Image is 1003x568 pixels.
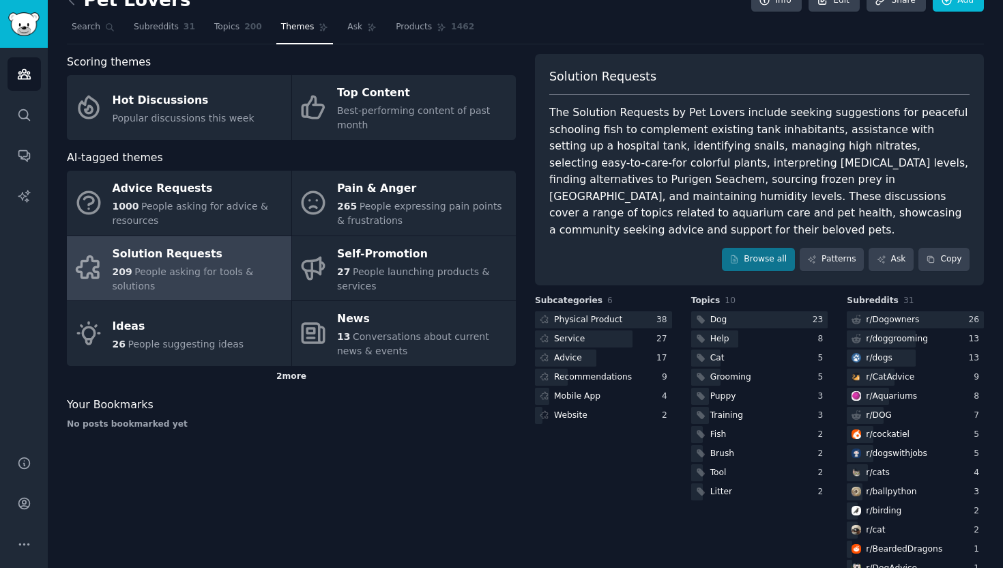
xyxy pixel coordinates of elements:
[974,371,984,384] div: 9
[866,410,892,422] div: r/ DOG
[554,352,582,365] div: Advice
[535,369,672,386] a: Recommendations9
[710,429,727,441] div: Fish
[691,426,828,443] a: Fish2
[852,487,861,496] img: ballpython
[866,314,919,326] div: r/ Dogowners
[72,21,100,33] span: Search
[337,178,509,200] div: Pain & Anger
[852,544,861,554] img: BeardedDragons
[852,525,861,535] img: cat
[818,371,828,384] div: 5
[710,333,729,345] div: Help
[866,486,916,498] div: r/ ballpython
[396,21,432,33] span: Products
[852,372,861,382] img: CatAdvice
[710,390,736,403] div: Puppy
[113,243,285,265] div: Solution Requests
[968,352,984,365] div: 13
[847,483,984,500] a: ballpythonr/ballpython3
[662,371,672,384] div: 9
[535,350,672,367] a: Advice17
[866,352,892,365] div: r/ dogs
[847,464,984,481] a: catsr/cats4
[113,178,285,200] div: Advice Requests
[337,309,509,330] div: News
[847,407,984,424] a: r/DOG7
[974,448,984,460] div: 5
[800,248,864,271] a: Patterns
[113,201,269,226] span: People asking for advice & resources
[818,429,828,441] div: 2
[974,486,984,498] div: 3
[847,445,984,462] a: dogswithjobsr/dogswithjobs5
[656,314,672,326] div: 38
[847,502,984,520] a: birdingr/birding2
[710,486,732,498] div: Litter
[113,201,139,212] span: 1000
[847,369,984,386] a: CatAdvicer/CatAdvice9
[535,295,602,307] span: Subcategories
[128,339,244,350] span: People suggesting ideas
[691,295,721,307] span: Topics
[722,248,795,271] a: Browse all
[691,388,828,405] a: Puppy3
[67,418,516,431] div: No posts bookmarked yet
[549,104,970,238] div: The Solution Requests by Pet Lovers include seeking suggestions for peaceful schooling fish to co...
[337,243,509,265] div: Self-Promotion
[866,390,917,403] div: r/ Aquariums
[656,352,672,365] div: 17
[866,543,942,556] div: r/ BeardedDragons
[209,16,267,44] a: Topics200
[554,390,600,403] div: Mobile App
[347,21,362,33] span: Ask
[67,75,291,140] a: Hot DiscussionsPopular discussions this week
[818,486,828,498] div: 2
[866,448,927,460] div: r/ dogswithjobs
[691,407,828,424] a: Training3
[847,388,984,405] a: Aquariumsr/Aquariums8
[691,330,828,347] a: Help8
[813,314,828,326] div: 23
[214,21,239,33] span: Topics
[847,522,984,539] a: catr/cat2
[710,352,725,365] div: Cat
[974,429,984,441] div: 5
[337,266,350,277] span: 27
[337,83,509,104] div: Top Content
[554,314,622,326] div: Physical Product
[113,113,255,124] span: Popular discussions this week
[725,296,736,305] span: 10
[847,311,984,328] a: r/Dogowners26
[8,12,40,36] img: GummySearch logo
[866,371,914,384] div: r/ CatAdvice
[113,315,244,337] div: Ideas
[292,171,517,236] a: Pain & Anger265People expressing pain points & frustrations
[866,524,885,537] div: r/ cat
[67,171,291,236] a: Advice Requests1000People asking for advice & resources
[866,467,890,479] div: r/ cats
[710,448,734,460] div: Brush
[691,483,828,500] a: Litter2
[535,388,672,405] a: Mobile App4
[113,266,132,277] span: 209
[113,339,126,350] span: 26
[549,68,656,85] span: Solution Requests
[869,248,914,271] a: Ask
[662,390,672,403] div: 4
[847,330,984,347] a: r/doggrooming13
[113,266,254,292] span: People asking for tools & solutions
[292,75,517,140] a: Top ContentBest-performing content of past month
[847,541,984,558] a: BeardedDragonsr/BeardedDragons1
[974,505,984,517] div: 2
[656,333,672,345] div: 27
[918,248,970,271] button: Copy
[554,410,587,422] div: Website
[292,236,517,301] a: Self-Promotion27People launching products & services
[134,21,179,33] span: Subreddits
[67,236,291,301] a: Solution Requests209People asking for tools & solutions
[818,448,828,460] div: 2
[244,21,262,33] span: 200
[710,371,751,384] div: Grooming
[691,311,828,328] a: Dog23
